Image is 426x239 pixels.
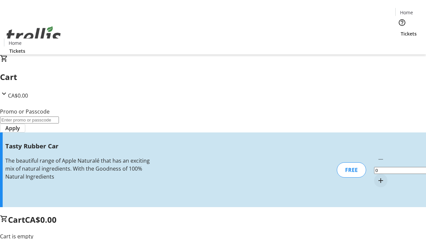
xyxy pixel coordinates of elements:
span: Tickets [9,47,25,54]
span: CA$0.00 [25,214,57,225]
button: Increment by one [374,174,387,187]
a: Tickets [395,30,422,37]
a: Home [396,9,417,16]
img: Orient E2E Organization pi57r93IVV's Logo [4,19,63,52]
span: Tickets [401,30,417,37]
a: Home [4,40,26,46]
button: Cart [395,37,409,50]
div: FREE [337,162,366,178]
button: Help [395,16,409,29]
a: Tickets [4,47,31,54]
span: Apply [5,124,20,132]
span: CA$0.00 [8,92,28,99]
span: Home [400,9,413,16]
h3: Tasty Rubber Car [5,141,151,151]
span: Home [9,40,22,46]
div: The beautiful range of Apple Naturalé that has an exciting mix of natural ingredients. With the G... [5,157,151,181]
